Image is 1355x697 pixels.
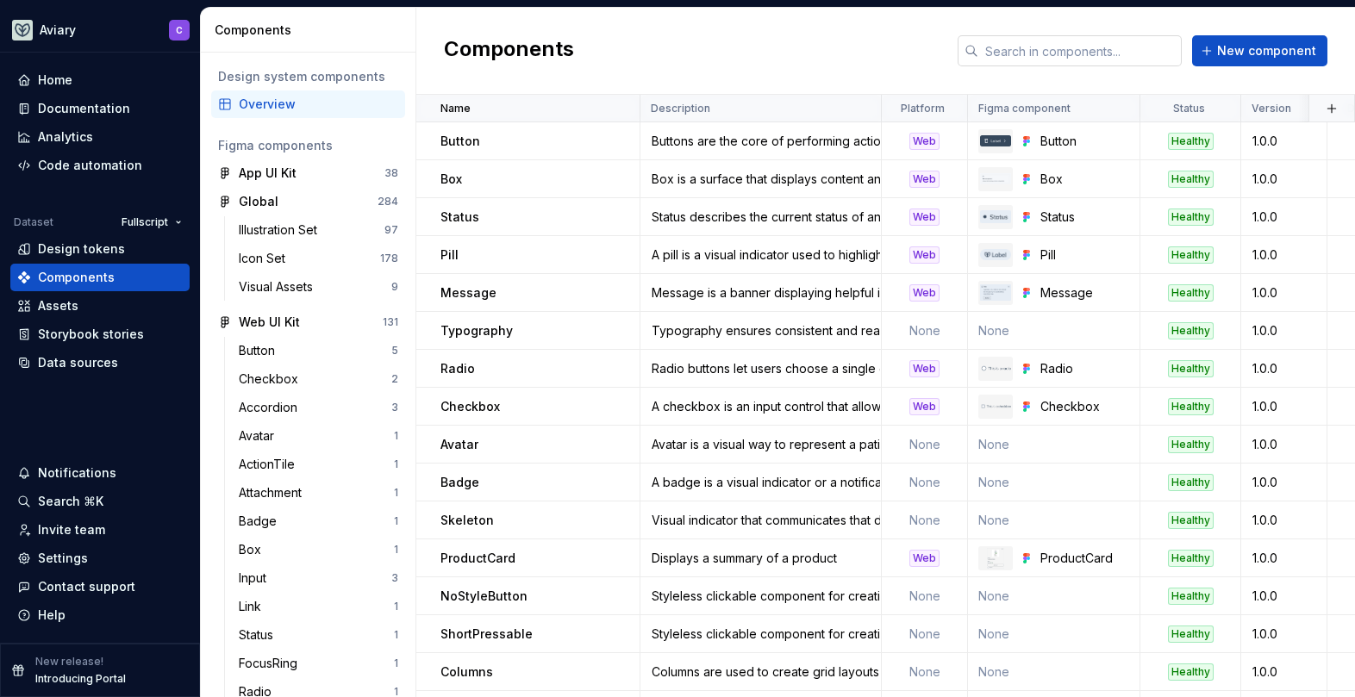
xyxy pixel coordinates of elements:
img: Pill [980,249,1011,260]
p: Status [1173,102,1205,115]
div: Message [1040,284,1129,302]
div: Checkbox [1040,398,1129,415]
div: Web [909,550,940,567]
a: Invite team [10,516,190,544]
div: Analytics [38,128,93,146]
td: None [882,653,968,691]
div: Avatar is a visual way to represent a patient or a store. It can display text, or images. [641,436,880,453]
a: Settings [10,545,190,572]
a: FocusRing1 [232,650,405,677]
p: Avatar [440,436,478,453]
button: Fullscript [114,210,190,234]
div: Displays a summary of a product [641,550,880,567]
div: 1.0.0 [1242,171,1326,188]
img: Radio [980,364,1011,372]
div: Documentation [38,100,130,117]
div: Web [909,133,940,150]
div: Healthy [1168,360,1214,377]
div: Healthy [1168,284,1214,302]
td: None [882,426,968,464]
button: AviaryC [3,11,197,48]
div: Accordion [239,399,304,416]
div: Box [239,541,268,558]
input: Search in components... [978,35,1182,66]
div: Design system components [218,68,398,85]
div: 9 [391,280,398,294]
div: Avatar [239,427,281,445]
div: 1.0.0 [1242,512,1326,529]
div: Visual indicator that communicates that data is loading [641,512,880,529]
button: New component [1192,35,1327,66]
img: Button [980,135,1011,146]
p: ProductCard [440,550,515,567]
p: Radio [440,360,475,377]
div: A pill is a visual indicator used to highlight an item's category for quick recognition. [641,246,880,264]
a: Global284 [211,188,405,215]
a: Home [10,66,190,94]
div: 5 [391,344,398,358]
td: None [968,615,1140,653]
div: Status [239,626,280,644]
div: Global [239,193,278,210]
div: 1.0.0 [1242,550,1326,567]
div: Styleless clickable component for creating your own button or pressable elements [641,625,880,643]
a: Analytics [10,123,190,151]
div: 3 [391,401,398,414]
div: 1.0.0 [1242,322,1326,339]
div: Contact support [38,578,135,595]
div: Overview [239,96,398,113]
p: New release! [35,655,103,669]
div: Invite team [38,521,105,538]
a: Checkbox2 [232,365,405,393]
a: Avatar1 [232,422,405,450]
div: Web [909,360,940,377]
td: None [882,464,968,501]
p: Button [440,133,480,150]
div: Home [38,72,72,89]
a: Code automation [10,152,190,179]
div: Healthy [1168,588,1214,605]
div: Healthy [1168,133,1214,150]
div: 1.0.0 [1242,133,1326,150]
div: 284 [378,195,398,208]
div: C [176,23,183,37]
a: Web UI Kit131 [211,308,405,336]
a: Data sources [10,349,190,377]
p: Name [440,102,471,115]
div: 1.0.0 [1242,208,1326,226]
div: A checkbox is an input control that allows a user to select one or more options from a number of ... [641,398,880,415]
a: Illustration Set97 [232,216,405,244]
div: Badge [239,513,284,530]
a: App UI Kit38 [211,159,405,187]
p: Checkbox [440,398,500,415]
button: Help [10,601,190,629]
div: Storybook stories [38,326,144,343]
div: 131 [383,315,398,329]
a: Badge1 [232,507,405,535]
div: Visual Assets [239,278,320,296]
div: Design tokens [38,240,125,258]
div: 3 [391,571,398,585]
a: Storybook stories [10,320,190,348]
img: ProductCard [987,548,1003,569]
div: 1.0.0 [1242,398,1326,415]
a: Box1 [232,536,405,563]
p: Description [651,102,710,115]
div: Search ⌘K [38,493,103,510]
div: Components [38,269,115,286]
div: 1.0.0 [1242,663,1326,681]
div: Status [1040,208,1129,226]
td: None [968,653,1140,691]
div: App UI Kit [239,165,297,182]
div: 1 [394,600,398,613]
div: Healthy [1168,171,1214,188]
a: Icon Set178 [232,245,405,272]
div: Status describes the current status of an object. [641,208,880,226]
img: Box [980,173,1011,184]
div: Checkbox [239,370,305,388]
div: Healthy [1168,663,1214,681]
a: Attachment1 [232,479,405,507]
div: Help [38,607,66,624]
div: FocusRing [239,655,304,672]
td: None [968,426,1140,464]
